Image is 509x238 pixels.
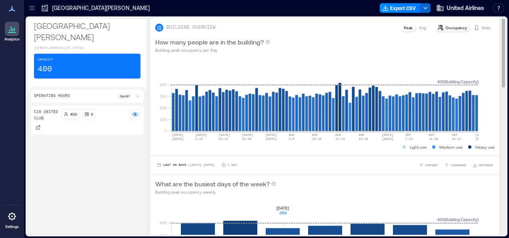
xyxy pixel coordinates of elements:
[475,137,487,141] text: [DATE]
[445,24,467,31] p: Occupancy
[172,133,184,137] text: [DATE]
[452,137,461,141] text: 21-27
[479,163,493,167] span: OPTIONS
[380,3,421,13] button: Export CSV
[160,220,167,225] tspan: 400
[419,24,426,31] p: Avg
[242,137,252,141] text: 20-26
[429,133,435,137] text: SEP
[265,137,277,141] text: [DATE]
[120,94,129,99] p: 5a - 9p
[359,137,368,141] text: 24-30
[417,161,439,169] button: EXPORT
[382,133,393,137] text: [DATE]
[195,133,207,137] text: [DATE]
[34,109,58,122] p: C10 United Club
[447,4,484,12] span: United Airlines
[2,19,22,44] a: Analytics
[405,137,413,141] text: 7-13
[410,144,427,150] p: Light use
[218,133,230,137] text: [DATE]
[312,137,322,141] text: 10-16
[155,37,264,47] p: How many people are in the building?
[38,57,53,62] p: Capacity
[475,133,487,137] text: [DATE]
[166,24,215,31] p: BUILDING OVERVIEW
[38,64,52,75] p: 400
[5,224,19,229] p: Settings
[405,133,411,137] text: SEP
[359,133,365,137] text: AUG
[160,82,167,87] tspan: 400
[160,105,167,110] tspan: 200
[155,47,270,53] p: Building peak occupancy per Day
[404,24,413,31] p: Peak
[4,37,20,42] p: Analytics
[228,163,237,167] p: 1 Day
[452,133,458,137] text: SEP
[70,111,77,117] p: 400
[439,144,463,150] p: Medium use
[289,137,295,141] text: 3-9
[425,163,438,167] span: EXPORT
[2,207,22,232] a: Settings
[218,137,228,141] text: 13-19
[91,111,93,117] p: 0
[335,137,345,141] text: 17-23
[475,144,495,150] p: Heavy use
[471,161,495,169] button: OPTIONS
[52,4,150,12] p: [GEOGRAPHIC_DATA][PERSON_NAME]
[164,128,167,133] tspan: 0
[335,133,341,137] text: AUG
[434,2,487,14] button: United Airlines
[429,137,438,141] text: 14-20
[34,93,70,99] p: Operating Hours
[289,133,295,137] text: AUG
[481,24,491,31] p: Visits
[155,161,216,169] button: Last 90 Days |[DATE]-[DATE]
[34,46,140,50] p: [STREET_ADDRESS][US_STATE]
[172,137,184,141] text: [DATE]
[443,161,468,169] button: COMPARE
[34,20,140,42] p: [GEOGRAPHIC_DATA][PERSON_NAME]
[265,133,277,137] text: [DATE]
[242,133,254,137] text: [DATE]
[160,233,167,238] tspan: 300
[155,179,270,189] p: What are the busiest days of the week?
[155,189,276,195] p: Building peak occupancy weekly
[160,117,167,122] tspan: 100
[160,94,167,99] tspan: 300
[195,137,203,141] text: 6-12
[382,137,393,141] text: [DATE]
[312,133,318,137] text: AUG
[451,163,466,167] span: COMPARE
